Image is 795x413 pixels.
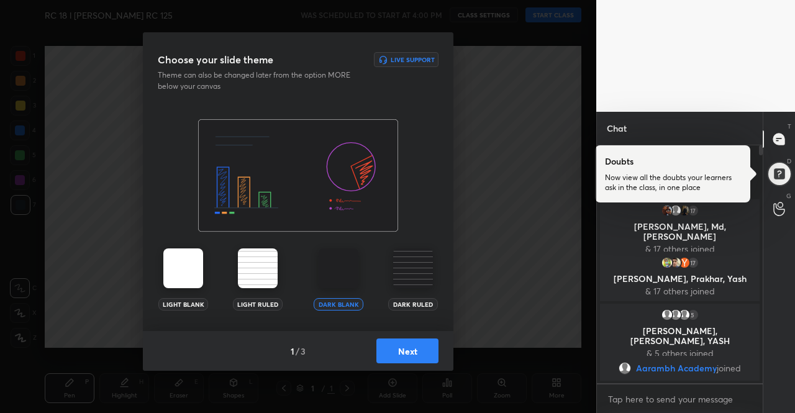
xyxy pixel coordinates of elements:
p: [PERSON_NAME], [PERSON_NAME], YASH [607,326,752,346]
p: D [787,157,791,166]
div: Light Blank [158,298,208,311]
div: 5 [687,309,699,321]
h4: 3 [301,345,306,358]
img: darkRuledTheme.359fb5fd.svg [393,248,433,288]
p: & 5 others joined [607,348,752,358]
span: Aarambh Academy [636,363,717,373]
p: & 17 others joined [607,244,752,254]
span: joined [717,363,741,373]
img: darkThemeBanner.f801bae7.svg [198,119,398,232]
img: thumbnail.jpg [661,256,673,269]
img: default.png [661,309,673,321]
img: darkTheme.aa1caeba.svg [319,248,358,288]
p: Chat [597,112,637,145]
img: lightTheme.5bb83c5b.svg [163,248,203,288]
img: thumbnail.jpg [678,256,691,269]
img: thumbnail.jpg [670,256,682,269]
p: & 17 others joined [607,286,752,296]
h4: 1 [291,345,294,358]
img: default.png [678,309,691,321]
img: default.png [619,362,631,374]
h3: Choose your slide theme [158,52,273,67]
img: default.png [670,204,682,217]
div: Dark Ruled [388,298,438,311]
img: lightRuledTheme.002cd57a.svg [238,248,278,288]
img: default.png [670,309,682,321]
p: G [786,191,791,201]
div: 17 [687,204,699,217]
div: 17 [687,256,699,269]
p: [PERSON_NAME], Md, [PERSON_NAME] [607,222,752,242]
button: Next [376,338,438,363]
img: thumbnail.jpg [678,204,691,217]
div: grid [597,197,763,383]
div: Dark Blank [314,298,363,311]
div: Light Ruled [233,298,283,311]
p: [PERSON_NAME], Prakhar, Yash [607,274,752,284]
h6: Live Support [391,57,435,63]
h4: / [296,345,299,358]
img: thumbnail.jpg [661,204,673,217]
p: T [788,122,791,131]
p: Theme can also be changed later from the option MORE below your canvas [158,70,359,92]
